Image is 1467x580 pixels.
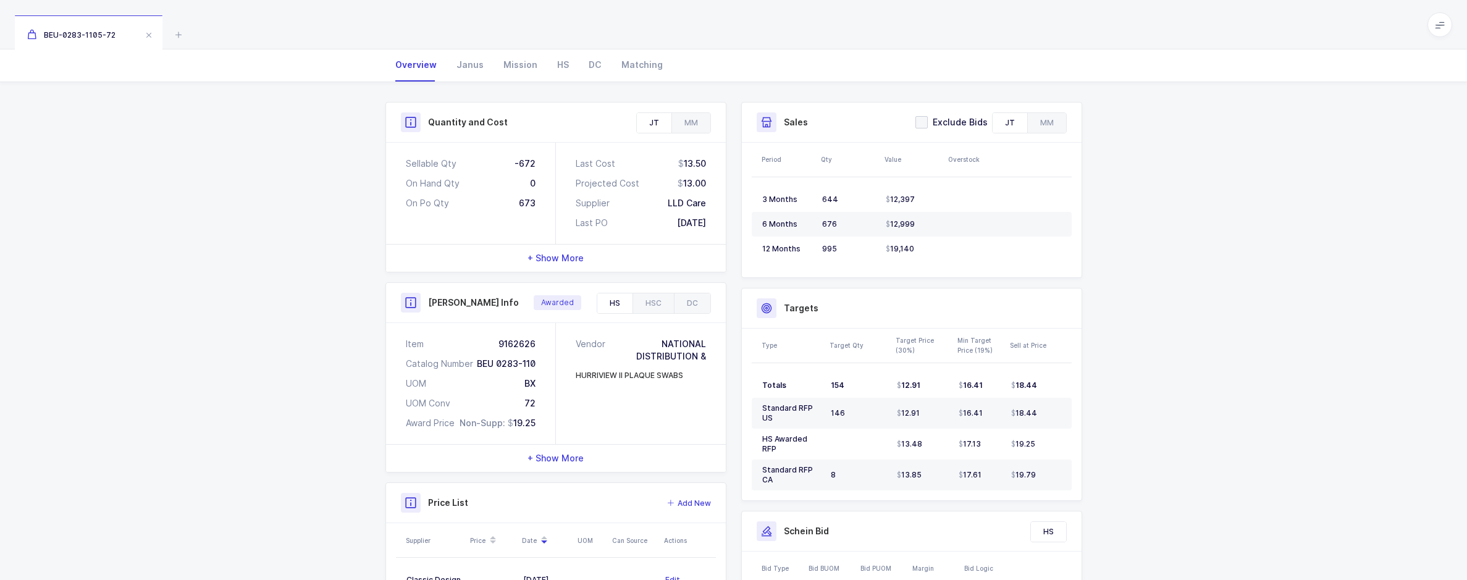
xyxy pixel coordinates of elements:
[576,158,615,170] div: Last Cost
[27,30,116,40] span: BEU-0283-1105-72
[822,219,837,229] span: 676
[784,525,829,537] h3: Schein Bid
[406,417,455,429] div: Award Price
[519,197,536,209] div: 673
[576,217,608,229] div: Last PO
[860,563,905,573] div: Bid PUOM
[406,177,460,190] div: On Hand Qty
[762,244,812,254] div: 12 Months
[1011,408,1037,418] span: 18.44
[678,177,706,190] div: 13.00
[460,418,505,428] span: Non-Supp:
[515,158,536,170] div: -672
[576,338,610,363] div: Vendor
[762,380,786,390] span: Totals
[664,536,712,545] div: Actions
[897,380,920,390] span: 12.91
[897,470,922,480] span: 13.85
[885,154,941,164] div: Value
[633,293,674,313] div: HSC
[886,195,915,204] span: 12,397
[959,408,983,418] span: 16.41
[674,293,710,313] div: DC
[470,530,515,551] div: Price
[406,377,426,390] div: UOM
[579,48,612,82] div: DC
[678,497,711,510] span: Add New
[671,113,710,133] div: MM
[494,48,547,82] div: Mission
[406,158,456,170] div: Sellable Qty
[406,397,450,410] div: UOM Conv
[822,244,837,253] span: 995
[528,252,584,264] span: + Show More
[522,530,570,551] div: Date
[578,536,605,545] div: UOM
[762,340,822,350] div: Type
[576,177,639,190] div: Projected Cost
[957,335,1003,355] div: Min Target Price (19%)
[993,113,1027,133] div: JT
[1011,439,1035,449] span: 19.25
[386,445,726,472] div: + Show More
[1011,380,1037,390] span: 18.44
[612,536,657,545] div: Can Source
[612,48,673,82] div: Matching
[830,340,888,350] div: Target Qty
[524,397,536,410] div: 72
[406,197,449,209] div: On Po Qty
[1027,113,1066,133] div: MM
[948,154,1004,164] div: Overstock
[959,470,982,480] span: 17.61
[1010,340,1068,350] div: Sell at Price
[831,408,845,418] span: 146
[386,245,726,272] div: + Show More
[1011,470,1036,480] span: 19.79
[576,370,683,381] div: HURRIVIEW II PLAQUE SWABS
[668,197,706,209] div: LLD Care
[1031,522,1066,542] div: HS
[667,497,711,510] button: Add New
[809,563,853,573] div: Bid BUOM
[762,195,812,204] div: 3 Months
[637,113,671,133] div: JT
[831,380,844,390] span: 154
[385,48,447,82] div: Overview
[886,244,914,254] span: 19,140
[784,302,818,314] h3: Targets
[406,536,463,545] div: Supplier
[762,563,801,573] div: Bid Type
[428,296,519,309] h3: [PERSON_NAME] Info
[964,563,1043,573] div: Bid Logic
[762,434,807,453] span: HS Awarded RFP
[912,563,957,573] div: Margin
[428,116,508,128] h3: Quantity and Cost
[530,177,536,190] div: 0
[762,465,813,484] span: Standard RFP CA
[928,116,988,128] span: Exclude Bids
[762,154,813,164] div: Period
[508,417,536,429] span: 19.25
[959,380,983,390] span: 16.41
[576,197,610,209] div: Supplier
[959,439,981,449] span: 17.13
[821,154,877,164] div: Qty
[784,116,808,128] h3: Sales
[610,338,706,363] div: NATIONAL DISTRIBUTION &
[677,217,706,229] div: [DATE]
[896,335,950,355] div: Target Price (30%)
[447,48,494,82] div: Janus
[428,497,468,509] h3: Price List
[541,298,574,308] span: Awarded
[762,403,813,422] span: Standard RFP US
[528,452,584,464] span: + Show More
[597,293,633,313] div: HS
[897,408,920,418] span: 12.91
[897,439,922,449] span: 13.48
[886,219,915,229] span: 12,999
[762,219,812,229] div: 6 Months
[831,470,836,479] span: 8
[524,377,536,390] div: BX
[678,158,706,170] div: 13.50
[547,48,579,82] div: HS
